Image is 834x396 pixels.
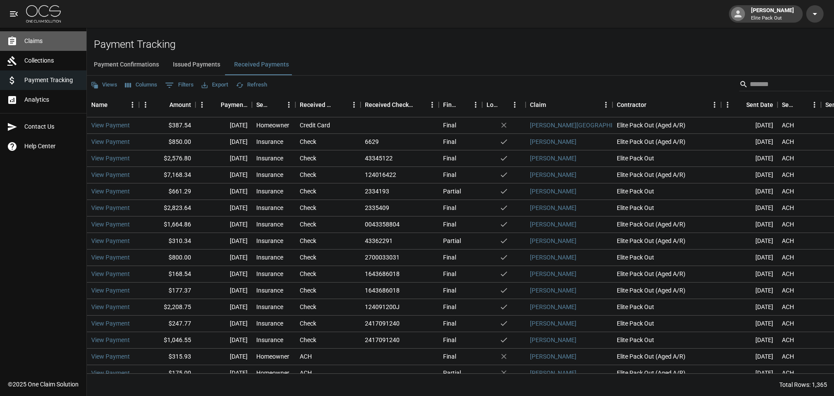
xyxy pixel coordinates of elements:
div: Insurance [256,170,283,179]
div: Sender [252,93,295,117]
div: Check [300,236,316,245]
div: ACH [782,220,794,229]
div: 43362291 [365,236,393,245]
div: Name [91,93,108,117]
div: Received Method [300,93,335,117]
div: Credit Card [300,121,330,130]
div: [DATE] [195,316,252,332]
div: Received Check Number [365,93,414,117]
button: Menu [282,98,295,111]
div: [DATE] [721,117,778,134]
div: $2,823.64 [139,200,195,216]
div: [DATE] [195,365,252,382]
div: [DATE] [721,332,778,349]
a: View Payment [91,253,130,262]
a: View Payment [91,137,130,146]
a: [PERSON_NAME] [530,253,576,262]
div: ACH [782,187,794,196]
a: [PERSON_NAME] [530,236,576,245]
div: [DATE] [195,134,252,150]
div: 1643686018 [365,270,400,278]
div: Final [443,154,456,163]
div: Insurance [256,286,283,295]
div: Elite Pack Out (Aged A/R) [612,283,721,299]
button: Received Payments [227,54,296,75]
button: Menu [126,98,139,111]
div: [DATE] [721,200,778,216]
div: 0043358804 [365,220,400,229]
a: [PERSON_NAME] [530,336,576,344]
div: ACH [782,286,794,295]
button: open drawer [5,5,23,23]
div: [DATE] [195,200,252,216]
button: Sort [208,99,221,111]
a: [PERSON_NAME] [530,187,576,196]
div: [DATE] [195,233,252,250]
div: Final [443,270,456,278]
div: Elite Pack Out [612,316,721,332]
a: View Payment [91,203,130,212]
div: Claim [530,93,546,117]
div: $247.77 [139,316,195,332]
div: $177.37 [139,283,195,299]
button: Show filters [163,78,196,92]
button: Issued Payments [166,54,227,75]
div: Elite Pack Out (Aged A/R) [612,117,721,134]
div: [DATE] [195,332,252,349]
a: [PERSON_NAME] [530,286,576,295]
div: Sender [256,93,270,117]
div: Contractor [612,93,721,117]
button: Menu [426,98,439,111]
div: $175.00 [139,365,195,382]
div: Insurance [256,270,283,278]
div: Elite Pack Out (Aged A/R) [612,167,721,183]
div: Check [300,336,316,344]
button: Sort [457,99,469,111]
div: Final [443,336,456,344]
div: ACH [782,369,794,377]
button: Sort [270,99,282,111]
div: Final [443,303,456,311]
div: [DATE] [721,365,778,382]
div: Elite Pack Out [612,332,721,349]
div: ACH [782,270,794,278]
div: [DATE] [721,283,778,299]
div: Elite Pack Out (Aged A/R) [612,266,721,283]
button: Menu [708,98,721,111]
div: Contractor [617,93,646,117]
span: Help Center [24,142,79,151]
div: ACH [782,154,794,163]
div: Insurance [256,203,283,212]
div: Check [300,253,316,262]
a: [PERSON_NAME] [530,137,576,146]
div: $168.54 [139,266,195,283]
div: Payment Date [221,93,248,117]
button: Refresh [234,78,269,92]
div: Payment Date [195,93,252,117]
div: Elite Pack Out (Aged A/R) [612,216,721,233]
div: $2,208.75 [139,299,195,316]
span: Analytics [24,95,79,104]
button: Menu [469,98,482,111]
div: ACH [782,236,794,245]
img: ocs-logo-white-transparent.png [26,5,61,23]
a: [PERSON_NAME] [530,154,576,163]
div: ACH [782,352,794,361]
a: View Payment [91,303,130,311]
p: Elite Pack Out [751,15,794,22]
div: Insurance [256,236,283,245]
button: Sort [734,99,746,111]
div: © 2025 One Claim Solution [8,380,79,389]
div: 2335409 [365,203,389,212]
span: Payment Tracking [24,76,79,85]
div: $1,664.86 [139,216,195,233]
div: Final [443,286,456,295]
div: Partial [443,187,461,196]
div: Name [87,93,139,117]
div: Final [443,352,456,361]
a: [PERSON_NAME] [530,303,576,311]
div: Final [443,170,456,179]
div: Final [443,137,456,146]
div: Final/Partial [443,93,457,117]
div: Amount [139,93,195,117]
